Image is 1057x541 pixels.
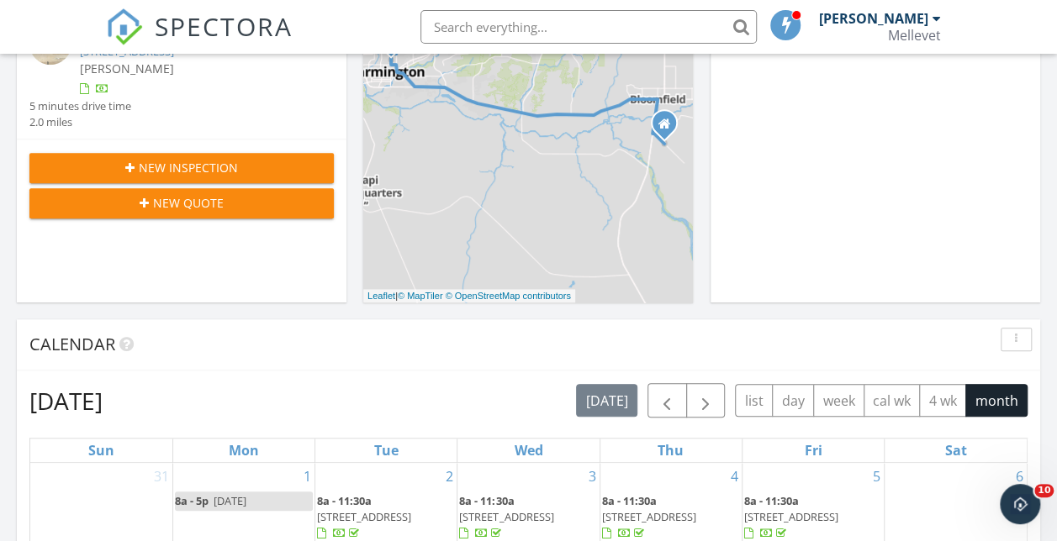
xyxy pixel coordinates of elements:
a: 8a - 11:30a [STREET_ADDRESS] [602,493,696,540]
span: [PERSON_NAME] [80,60,174,76]
div: 70 Road 4980, Bloomfield NM 87413 [664,123,674,133]
span: [DATE] [214,493,246,508]
a: Thursday [654,439,687,462]
button: month [965,384,1028,417]
a: Go to September 1, 2025 [300,463,314,490]
a: Wednesday [510,439,546,462]
button: New Quote [29,188,334,218]
a: 8a - 11:30a [STREET_ADDRESS] [317,493,411,540]
a: Saturday [942,439,970,462]
span: 8a - 11:30a [744,493,799,508]
span: SPECTORA [155,8,293,44]
div: Mellevet [887,27,940,44]
a: Go to September 6, 2025 [1012,463,1027,490]
span: 8a - 5p [175,493,209,508]
img: The Best Home Inspection Software - Spectora [106,8,143,45]
button: Previous month [647,383,687,418]
button: day [772,384,814,417]
a: 8a - 11:30a [STREET_ADDRESS] [744,493,838,540]
input: Search everything... [420,10,757,44]
a: 1:00 pm [STREET_ADDRESS] [PERSON_NAME] 5 minutes drive time 2.0 miles [29,23,334,130]
h2: [DATE] [29,384,103,418]
span: 10 [1034,484,1054,497]
button: [DATE] [576,384,637,417]
span: 8a - 11:30a [459,493,514,508]
div: 2.0 miles [29,114,131,130]
iframe: Intercom live chat [1000,484,1040,524]
div: 5 minutes drive time [29,98,131,114]
span: [STREET_ADDRESS] [744,509,838,524]
a: © MapTiler [398,291,443,301]
a: Monday [225,439,262,462]
a: Leaflet [367,291,395,301]
span: [STREET_ADDRESS] [317,509,411,524]
a: Go to September 3, 2025 [585,463,600,490]
button: week [813,384,864,417]
button: cal wk [864,384,921,417]
span: 8a - 11:30a [317,493,372,508]
button: New Inspection [29,153,334,183]
a: Go to September 5, 2025 [869,463,884,490]
span: [STREET_ADDRESS] [602,509,696,524]
span: [STREET_ADDRESS] [459,509,553,524]
a: Friday [801,439,826,462]
a: Go to August 31, 2025 [151,463,172,490]
span: New Quote [153,194,224,212]
button: Next month [686,383,726,418]
a: Tuesday [371,439,402,462]
a: SPECTORA [106,23,293,58]
div: [PERSON_NAME] [818,10,928,27]
div: | [363,289,575,303]
button: list [735,384,773,417]
a: © OpenStreetMap contributors [446,291,571,301]
a: Go to September 4, 2025 [727,463,742,490]
span: Calendar [29,333,115,355]
span: 8a - 11:30a [602,493,657,508]
button: 4 wk [919,384,966,417]
span: New Inspection [139,159,238,176]
a: 8a - 11:30a [STREET_ADDRESS] [459,493,553,540]
a: Go to September 2, 2025 [442,463,457,490]
a: Sunday [85,439,118,462]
